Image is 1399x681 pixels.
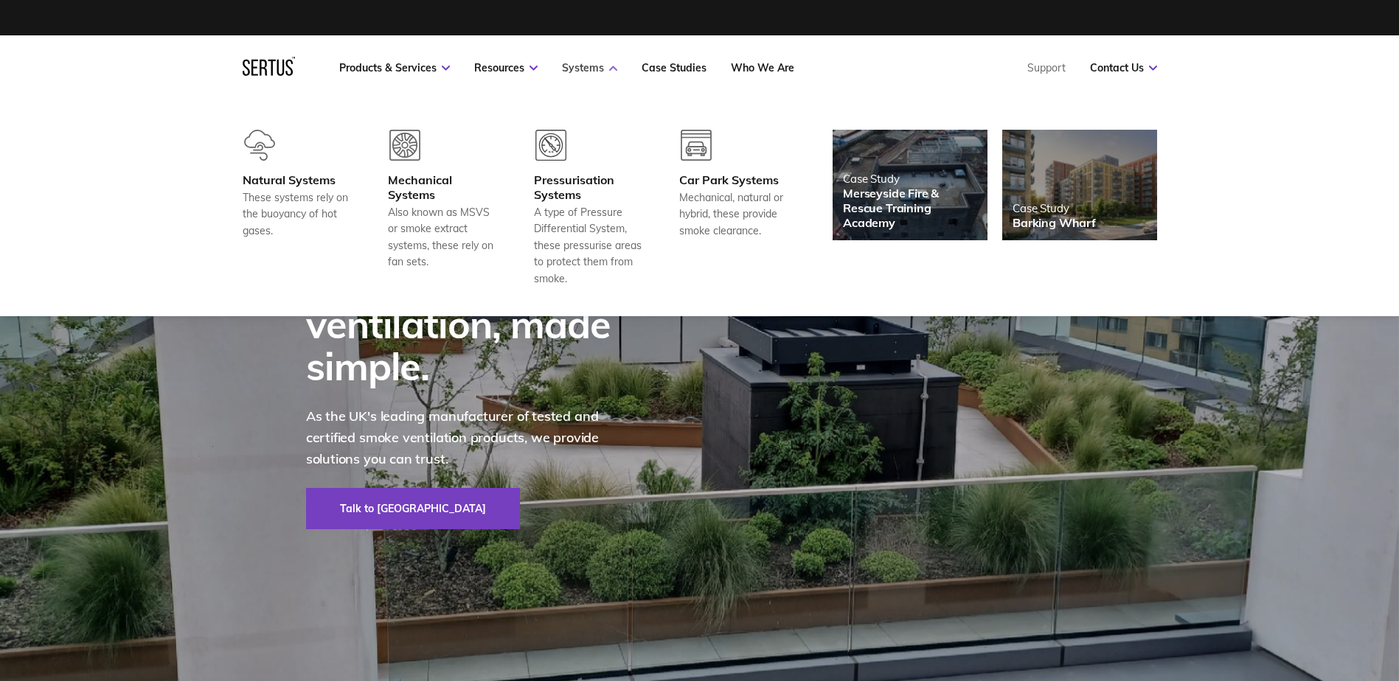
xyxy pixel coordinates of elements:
[243,130,352,287] a: Natural SystemsThese systems rely on the buoyancy of hot gases.
[388,130,497,287] a: Mechanical SystemsAlso known as MSVS or smoke extract systems, these rely on fan sets.
[306,406,631,469] p: As the UK's leading manufacturer of tested and certified smoke ventilation products, we provide s...
[306,261,631,388] div: Smoke ventilation, made simple.
[388,204,497,270] div: Also known as MSVS or smoke extract systems, these rely on fan sets.
[843,172,977,186] div: Case Study
[562,61,617,74] a: Systems
[843,186,977,230] div: Merseyside Fire & Rescue Training Academy
[339,61,450,74] a: Products & Services
[1134,510,1399,681] iframe: Chat Widget
[1013,215,1096,230] div: Barking Wharf
[243,189,352,239] div: These systems rely on the buoyancy of hot gases.
[679,172,788,187] div: Car Park Systems
[679,130,788,287] a: Car Park SystemsMechanical, natural or hybrid, these provide smoke clearance.
[306,488,520,529] a: Talk to [GEOGRAPHIC_DATA]
[833,130,987,240] a: Case StudyMerseyside Fire & Rescue Training Academy
[243,172,352,187] div: Natural Systems
[642,61,707,74] a: Case Studies
[731,61,794,74] a: Who We Are
[534,172,643,202] div: Pressurisation Systems
[1027,61,1066,74] a: Support
[1090,61,1157,74] a: Contact Us
[1013,201,1096,215] div: Case Study
[1002,130,1157,240] a: Case StudyBarking Wharf
[474,61,538,74] a: Resources
[388,172,497,202] div: Mechanical Systems
[534,204,643,287] div: A type of Pressure Differential System, these pressurise areas to protect them from smoke.
[534,130,643,287] a: Pressurisation SystemsA type of Pressure Differential System, these pressurise areas to protect t...
[679,189,788,239] div: Mechanical, natural or hybrid, these provide smoke clearance.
